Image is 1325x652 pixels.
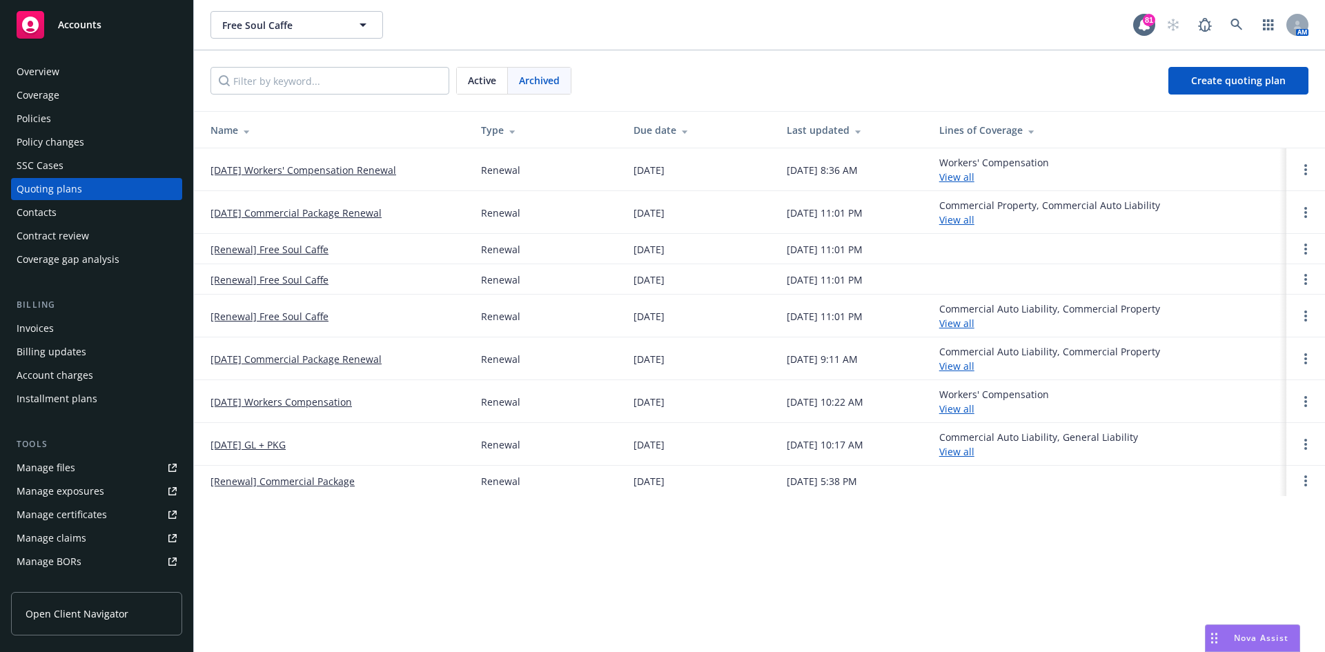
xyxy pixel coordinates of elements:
[481,395,520,409] div: Renewal
[1234,632,1288,644] span: Nova Assist
[17,155,63,177] div: SSC Cases
[1297,436,1314,453] a: Open options
[634,273,665,287] div: [DATE]
[1255,11,1282,39] a: Switch app
[11,527,182,549] a: Manage claims
[210,163,396,177] a: [DATE] Workers' Compensation Renewal
[634,352,665,366] div: [DATE]
[222,18,342,32] span: Free Soul Caffe
[17,225,89,247] div: Contract review
[939,123,1275,137] div: Lines of Coverage
[17,551,81,573] div: Manage BORs
[26,606,128,621] span: Open Client Navigator
[481,352,520,366] div: Renewal
[1205,624,1300,652] button: Nova Assist
[11,178,182,200] a: Quoting plans
[1206,625,1223,651] div: Drag to move
[481,309,520,324] div: Renewal
[17,178,82,200] div: Quoting plans
[939,198,1160,227] div: Commercial Property, Commercial Auto Liability
[11,317,182,339] a: Invoices
[11,574,182,596] a: Summary of insurance
[17,201,57,224] div: Contacts
[1297,473,1314,489] a: Open options
[787,123,917,137] div: Last updated
[17,504,107,526] div: Manage certificates
[939,170,974,184] a: View all
[634,123,764,137] div: Due date
[787,437,863,452] div: [DATE] 10:17 AM
[210,395,352,409] a: [DATE] Workers Compensation
[939,344,1160,373] div: Commercial Auto Liability, Commercial Property
[210,242,328,257] a: [Renewal] Free Soul Caffe
[17,108,51,130] div: Policies
[939,387,1049,416] div: Workers' Compensation
[17,341,86,363] div: Billing updates
[1297,161,1314,178] a: Open options
[634,206,665,220] div: [DATE]
[210,474,355,488] a: [Renewal] Commercial Package
[481,123,611,137] div: Type
[210,11,383,39] button: Free Soul Caffe
[787,352,858,366] div: [DATE] 9:11 AM
[787,395,863,409] div: [DATE] 10:22 AM
[481,474,520,488] div: Renewal
[210,123,459,137] div: Name
[17,248,119,270] div: Coverage gap analysis
[787,273,863,287] div: [DATE] 11:01 PM
[939,445,974,458] a: View all
[17,457,75,479] div: Manage files
[787,242,863,257] div: [DATE] 11:01 PM
[11,551,182,573] a: Manage BORs
[634,474,665,488] div: [DATE]
[17,527,86,549] div: Manage claims
[210,67,449,95] input: Filter by keyword...
[634,437,665,452] div: [DATE]
[634,395,665,409] div: [DATE]
[634,309,665,324] div: [DATE]
[634,163,665,177] div: [DATE]
[11,341,182,363] a: Billing updates
[481,163,520,177] div: Renewal
[939,402,974,415] a: View all
[210,309,328,324] a: [Renewal] Free Soul Caffe
[1191,74,1286,87] span: Create quoting plan
[58,19,101,30] span: Accounts
[11,248,182,270] a: Coverage gap analysis
[1297,271,1314,288] a: Open options
[1159,11,1187,39] a: Start snowing
[939,213,974,226] a: View all
[481,437,520,452] div: Renewal
[1297,308,1314,324] a: Open options
[11,364,182,386] a: Account charges
[11,108,182,130] a: Policies
[210,206,382,220] a: [DATE] Commercial Package Renewal
[1191,11,1219,39] a: Report a Bug
[17,131,84,153] div: Policy changes
[17,61,59,83] div: Overview
[11,84,182,106] a: Coverage
[11,298,182,312] div: Billing
[11,155,182,177] a: SSC Cases
[481,273,520,287] div: Renewal
[11,480,182,502] a: Manage exposures
[11,201,182,224] a: Contacts
[1168,67,1308,95] a: Create quoting plan
[17,364,93,386] div: Account charges
[787,163,858,177] div: [DATE] 8:36 AM
[11,388,182,410] a: Installment plans
[468,73,496,88] span: Active
[787,474,857,488] div: [DATE] 5:38 PM
[939,359,974,373] a: View all
[210,352,382,366] a: [DATE] Commercial Package Renewal
[1297,393,1314,410] a: Open options
[481,242,520,257] div: Renewal
[11,437,182,451] div: Tools
[1297,204,1314,221] a: Open options
[787,206,863,220] div: [DATE] 11:01 PM
[11,6,182,44] a: Accounts
[17,84,59,106] div: Coverage
[939,317,974,330] a: View all
[11,61,182,83] a: Overview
